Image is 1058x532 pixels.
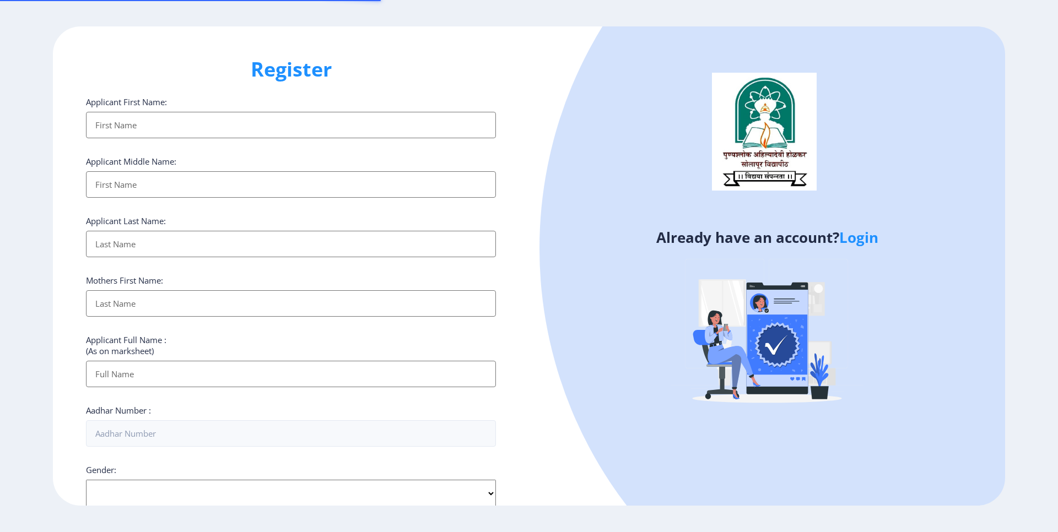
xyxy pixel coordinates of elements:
input: Last Name [86,290,496,317]
label: Applicant Middle Name: [86,156,176,167]
label: Applicant Last Name: [86,215,166,226]
label: Gender: [86,464,116,475]
img: Verified-rafiki.svg [671,238,863,431]
label: Applicant Full Name : (As on marksheet) [86,334,166,356]
input: Aadhar Number [86,420,496,447]
input: First Name [86,112,496,138]
label: Applicant First Name: [86,96,167,107]
input: Last Name [86,231,496,257]
h1: Register [86,56,496,83]
input: First Name [86,171,496,198]
img: logo [712,73,817,191]
input: Full Name [86,361,496,387]
a: Login [839,227,878,247]
h4: Already have an account? [537,229,997,246]
label: Mothers First Name: [86,275,163,286]
label: Aadhar Number : [86,405,151,416]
